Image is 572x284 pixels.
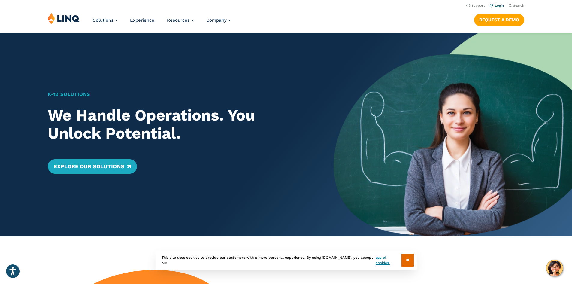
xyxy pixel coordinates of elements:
[206,17,227,23] span: Company
[156,251,417,270] div: This site uses cookies to provide our customers with a more personal experience. By using [DOMAIN...
[48,91,310,98] h1: K‑12 Solutions
[509,3,524,8] button: Open Search Bar
[466,4,485,8] a: Support
[93,17,117,23] a: Solutions
[48,159,137,174] a: Explore Our Solutions
[513,4,524,8] span: Search
[334,33,572,236] img: Home Banner
[490,4,504,8] a: Login
[48,13,80,24] img: LINQ | K‑12 Software
[167,17,190,23] span: Resources
[48,106,310,142] h2: We Handle Operations. You Unlock Potential.
[93,13,231,32] nav: Primary Navigation
[474,14,524,26] a: Request a Demo
[474,13,524,26] nav: Button Navigation
[167,17,194,23] a: Resources
[130,17,154,23] a: Experience
[376,255,401,266] a: use of cookies.
[546,260,563,276] button: Hello, have a question? Let’s chat.
[93,17,113,23] span: Solutions
[206,17,231,23] a: Company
